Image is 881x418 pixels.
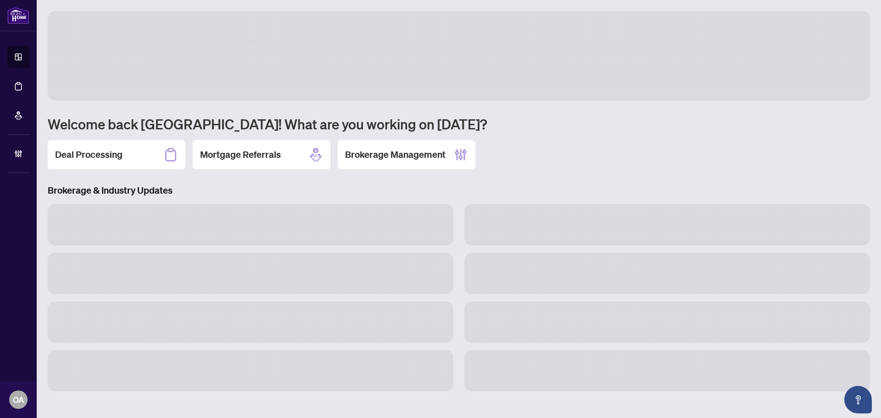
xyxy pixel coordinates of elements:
[345,148,446,161] h2: Brokerage Management
[7,7,29,24] img: logo
[48,115,870,133] h1: Welcome back [GEOGRAPHIC_DATA]! What are you working on [DATE]?
[200,148,281,161] h2: Mortgage Referrals
[13,393,24,406] span: OA
[48,184,870,197] h3: Brokerage & Industry Updates
[844,386,872,413] button: Open asap
[55,148,123,161] h2: Deal Processing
